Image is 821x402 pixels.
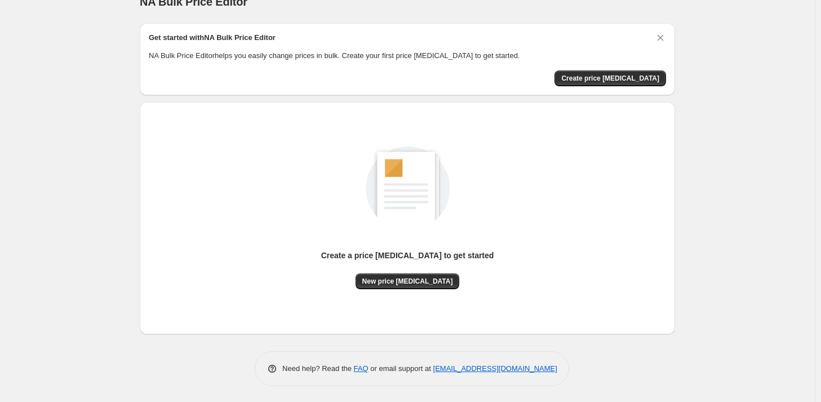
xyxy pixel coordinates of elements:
[321,250,494,261] p: Create a price [MEDICAL_DATA] to get started
[554,70,666,86] button: Create price change job
[433,364,557,373] a: [EMAIL_ADDRESS][DOMAIN_NAME]
[561,74,659,83] span: Create price [MEDICAL_DATA]
[149,32,276,43] h2: Get started with NA Bulk Price Editor
[655,32,666,43] button: Dismiss card
[354,364,369,373] a: FAQ
[362,277,453,286] span: New price [MEDICAL_DATA]
[282,364,354,373] span: Need help? Read the
[369,364,433,373] span: or email support at
[149,50,666,61] p: NA Bulk Price Editor helps you easily change prices in bulk. Create your first price [MEDICAL_DAT...
[356,273,460,289] button: New price [MEDICAL_DATA]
